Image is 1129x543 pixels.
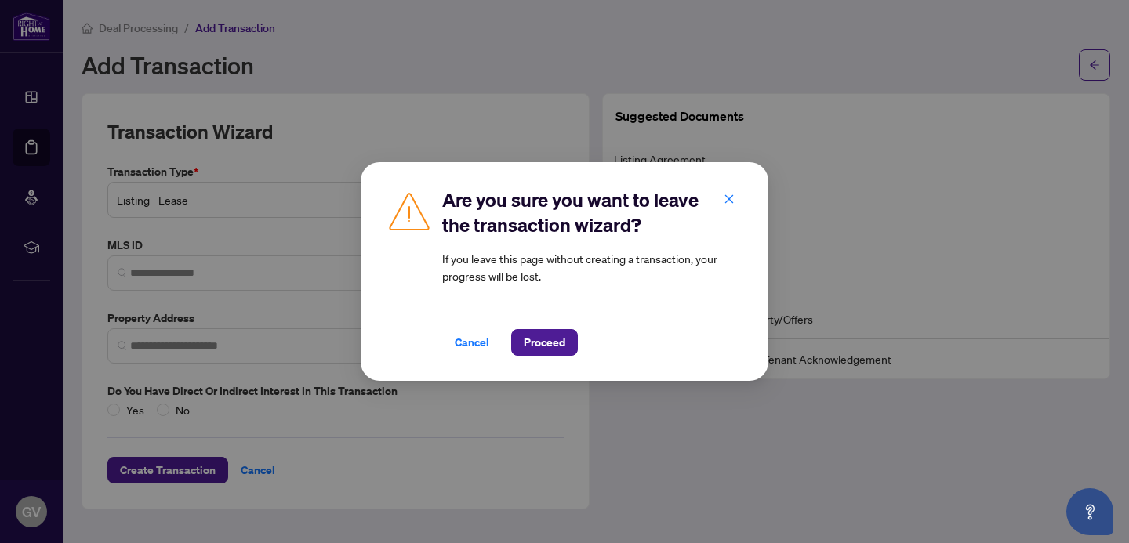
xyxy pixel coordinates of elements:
[724,194,735,205] span: close
[455,330,489,355] span: Cancel
[524,330,565,355] span: Proceed
[442,187,743,237] h2: Are you sure you want to leave the transaction wizard?
[511,329,578,356] button: Proceed
[442,329,502,356] button: Cancel
[1066,488,1113,535] button: Open asap
[442,250,743,284] article: If you leave this page without creating a transaction, your progress will be lost.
